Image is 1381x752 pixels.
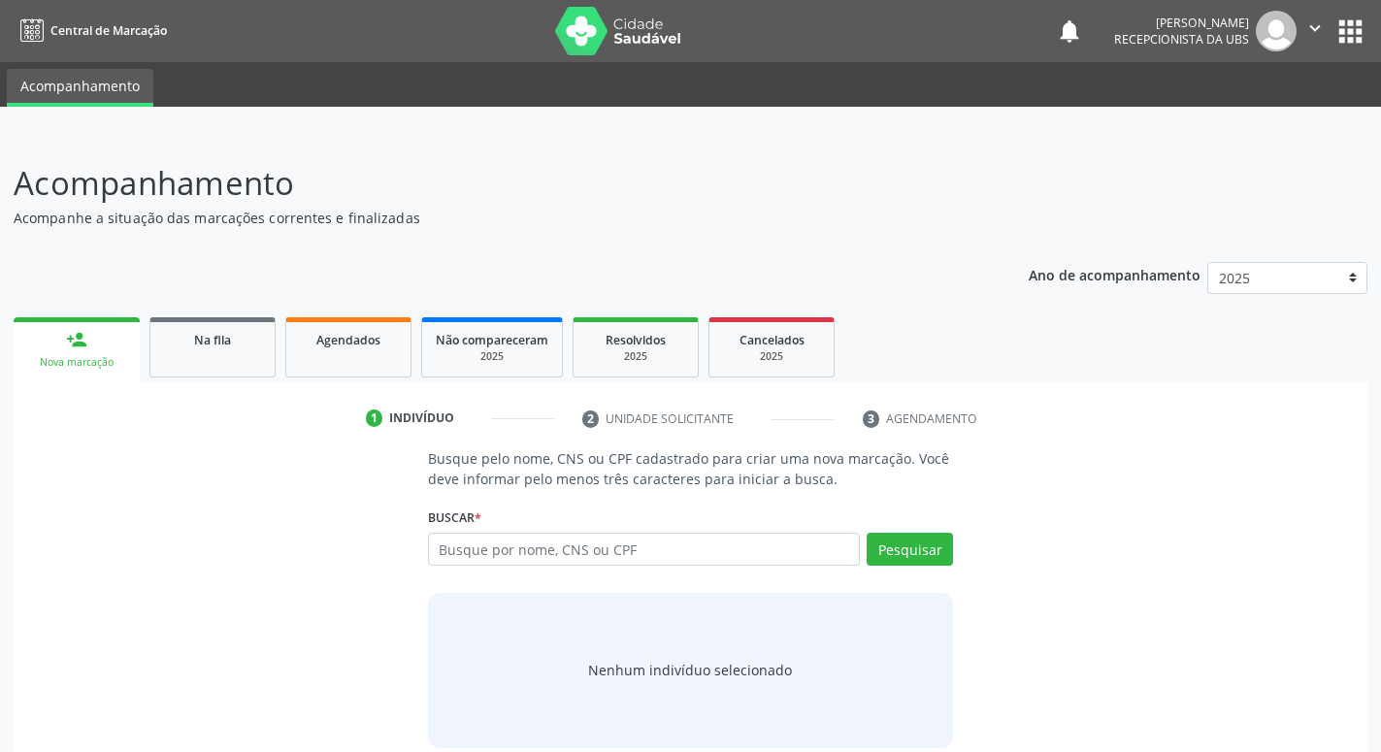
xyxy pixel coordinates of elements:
[1114,15,1249,31] div: [PERSON_NAME]
[436,332,548,348] span: Não compareceram
[14,15,167,47] a: Central de Marcação
[366,409,383,427] div: 1
[436,349,548,364] div: 2025
[428,533,861,566] input: Busque por nome, CNS ou CPF
[50,22,167,39] span: Central de Marcação
[1056,17,1083,45] button: notifications
[27,355,126,370] div: Nova marcação
[428,503,481,533] label: Buscar
[740,332,805,348] span: Cancelados
[194,332,231,348] span: Na fila
[1297,11,1333,51] button: 
[867,533,953,566] button: Pesquisar
[1256,11,1297,51] img: img
[389,409,454,427] div: Indivíduo
[1029,262,1200,286] p: Ano de acompanhamento
[1114,31,1249,48] span: Recepcionista da UBS
[1304,17,1326,39] i: 
[428,448,954,489] p: Busque pelo nome, CNS ou CPF cadastrado para criar uma nova marcação. Você deve informar pelo men...
[587,349,684,364] div: 2025
[7,69,153,107] a: Acompanhamento
[1333,15,1367,49] button: apps
[14,159,962,208] p: Acompanhamento
[606,332,666,348] span: Resolvidos
[723,349,820,364] div: 2025
[14,208,962,228] p: Acompanhe a situação das marcações correntes e finalizadas
[66,329,87,350] div: person_add
[588,660,792,680] div: Nenhum indivíduo selecionado
[316,332,380,348] span: Agendados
